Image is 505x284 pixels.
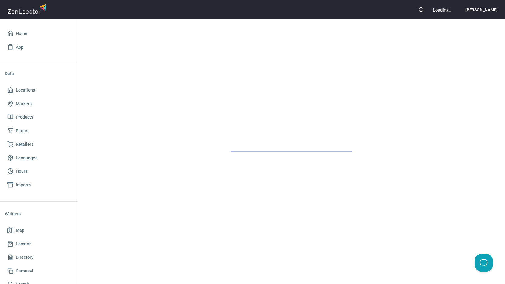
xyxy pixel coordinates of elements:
[433,7,451,13] div: Loading...
[16,168,27,175] span: Hours
[5,40,73,54] a: App
[16,127,28,135] span: Filters
[5,251,73,264] a: Directory
[16,181,31,189] span: Imports
[16,43,23,51] span: App
[5,178,73,192] a: Imports
[16,227,24,234] span: Map
[5,66,73,81] li: Data
[475,254,493,272] iframe: Toggle Customer Support
[5,110,73,124] a: Products
[456,3,498,16] button: [PERSON_NAME]
[5,223,73,237] a: Map
[5,137,73,151] a: Retailers
[16,254,33,261] span: Directory
[5,97,73,111] a: Markers
[7,2,48,16] img: zenlocator
[16,30,27,37] span: Home
[16,100,32,108] span: Markers
[16,86,35,94] span: Locations
[16,113,33,121] span: Products
[5,206,73,221] li: Widgets
[16,267,33,275] span: Carousel
[415,3,428,16] button: Search
[5,27,73,40] a: Home
[16,154,37,162] span: Languages
[5,124,73,138] a: Filters
[465,6,498,13] h6: [PERSON_NAME]
[5,151,73,165] a: Languages
[16,240,31,248] span: Locator
[16,140,33,148] span: Retailers
[5,83,73,97] a: Locations
[5,237,73,251] a: Locator
[5,165,73,178] a: Hours
[5,264,73,278] a: Carousel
